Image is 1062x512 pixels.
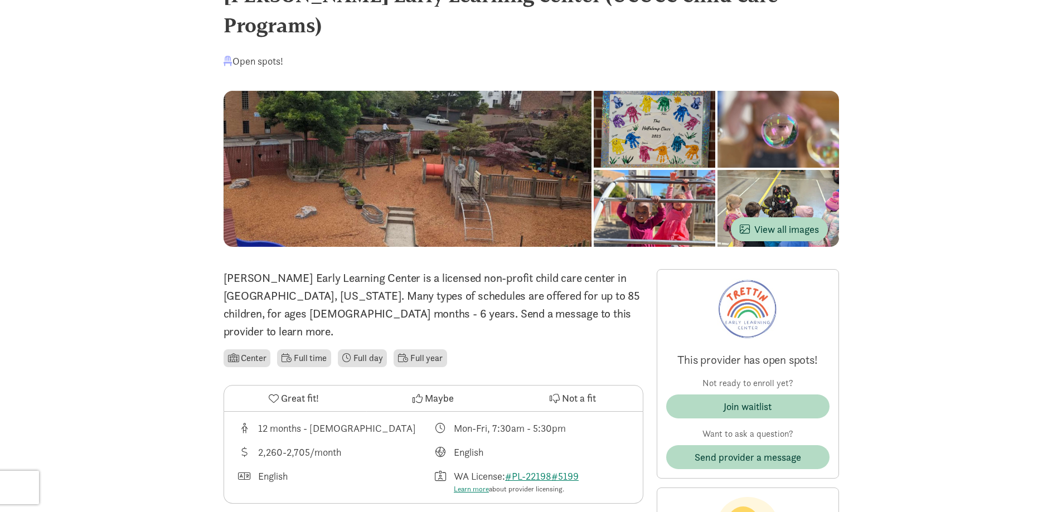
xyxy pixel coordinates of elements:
div: 2,260-2,705/month [258,445,341,460]
button: View all images [731,217,828,241]
p: Not ready to enroll yet? [666,377,830,390]
button: Send provider a message [666,445,830,469]
a: #PL-22198#5199 [505,470,579,482]
button: Join waitlist [666,394,830,418]
p: [PERSON_NAME] Early Learning Center is a licensed non-profit child care center in [GEOGRAPHIC_DAT... [224,269,643,340]
p: This provider has open spots! [666,352,830,368]
a: Learn more [454,484,489,494]
div: Languages spoken [237,469,434,495]
span: Great fit! [281,391,319,406]
div: 12 months - [DEMOGRAPHIC_DATA] [258,421,416,436]
div: Age range for children that this provider cares for [237,421,434,436]
div: Mon-Fri, 7:30am - 5:30pm [454,421,566,436]
div: English [258,469,288,495]
img: Provider logo [717,279,778,339]
li: Full time [277,349,331,367]
button: Maybe [363,386,503,411]
div: WA License: [454,469,583,495]
div: Join waitlist [724,399,772,414]
li: Center [224,349,271,367]
button: Great fit! [224,386,363,411]
li: Full day [338,349,387,367]
span: View all images [740,222,819,237]
div: Average tuition for this program [237,445,434,460]
div: Class schedule [433,421,629,436]
span: Maybe [425,391,454,406]
span: Not a fit [562,391,596,406]
div: License number [433,469,629,495]
li: Full year [394,349,447,367]
div: about provider licensing. [454,484,583,495]
span: Send provider a message [695,450,801,465]
div: Languages taught [433,445,629,460]
div: English [454,445,483,460]
p: Want to ask a question? [666,427,830,441]
div: Open spots! [224,53,283,69]
button: Not a fit [503,386,642,411]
